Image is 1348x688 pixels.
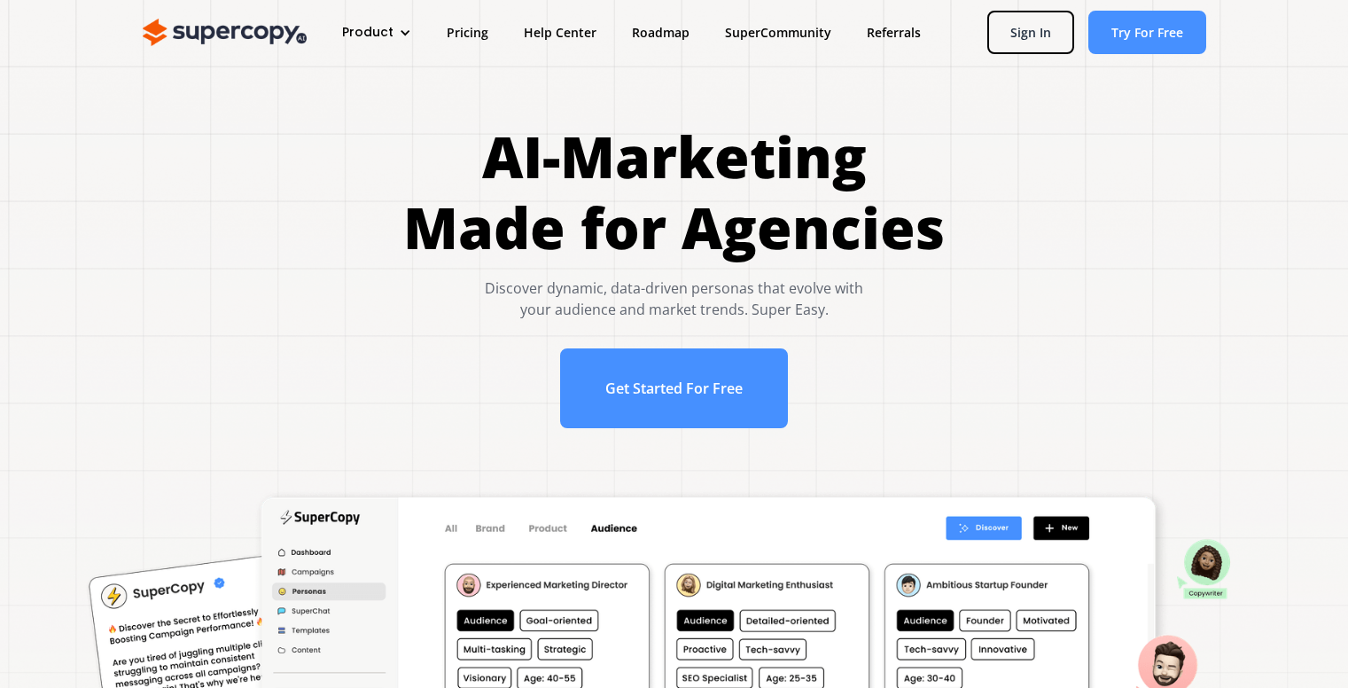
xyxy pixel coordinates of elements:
[614,16,707,49] a: Roadmap
[849,16,939,49] a: Referrals
[403,121,945,263] h1: AI-Marketing Made for Agencies
[403,278,945,320] div: Discover dynamic, data-driven personas that evolve with your audience and market trends. Super Easy.
[506,16,614,49] a: Help Center
[342,23,393,42] div: Product
[707,16,849,49] a: SuperCommunity
[1088,11,1206,54] a: Try For Free
[560,348,788,428] a: Get Started For Free
[429,16,506,49] a: Pricing
[987,11,1074,54] a: Sign In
